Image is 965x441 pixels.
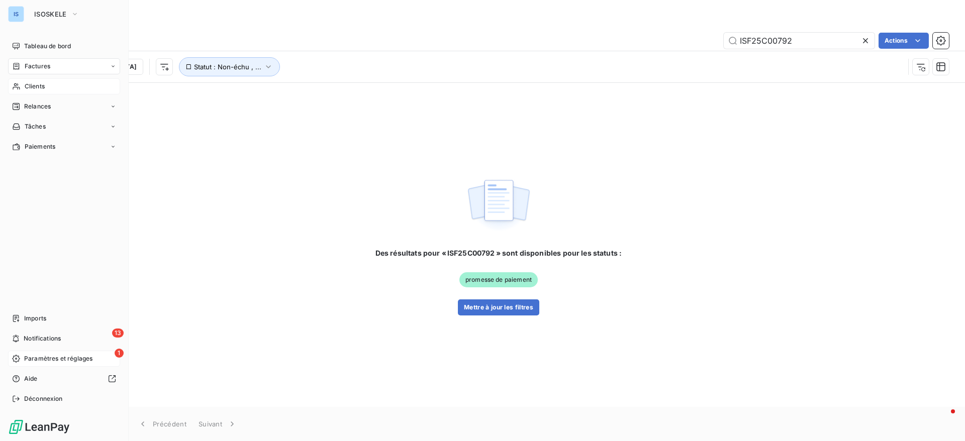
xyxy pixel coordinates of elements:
[8,371,120,387] a: Aide
[8,419,70,435] img: Logo LeanPay
[724,33,875,49] input: Rechercher
[24,394,63,403] span: Déconnexion
[34,10,67,18] span: ISOSKELE
[25,122,46,131] span: Tâches
[24,354,92,363] span: Paramètres et réglages
[466,174,531,237] img: empty state
[194,63,261,71] span: Statut : Non-échu , ...
[179,57,280,76] button: Statut : Non-échu , ...
[24,374,38,383] span: Aide
[375,248,622,258] span: Des résultats pour « ISF25C00792 » sont disponibles pour les statuts :
[931,407,955,431] iframe: Intercom live chat
[192,413,243,434] button: Suivant
[879,33,929,49] button: Actions
[459,272,538,287] span: promesse de paiement
[115,349,124,358] span: 1
[25,82,45,91] span: Clients
[458,299,539,315] button: Mettre à jour les filtres
[24,334,61,343] span: Notifications
[24,42,71,51] span: Tableau de bord
[24,102,51,111] span: Relances
[8,6,24,22] div: IS
[112,328,124,338] span: 13
[132,413,192,434] button: Précédent
[25,142,55,151] span: Paiements
[24,314,46,323] span: Imports
[25,62,50,71] span: Factures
